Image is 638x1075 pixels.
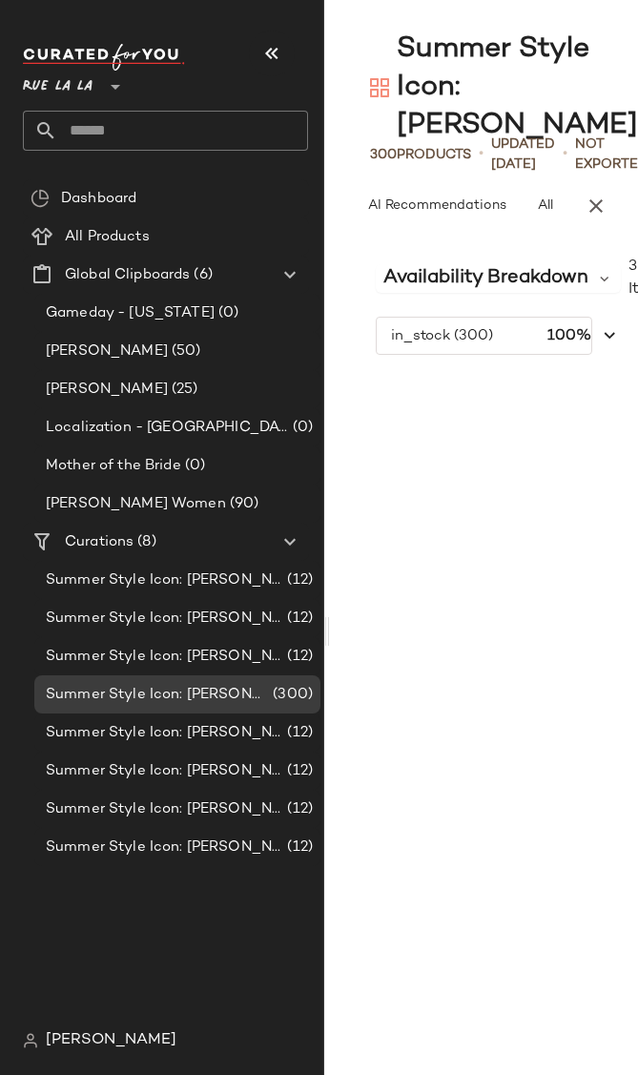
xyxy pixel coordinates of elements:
[46,379,168,401] span: [PERSON_NAME]
[370,148,397,162] span: 300
[226,493,259,515] span: (90)
[61,188,136,210] span: Dashboard
[46,1029,176,1052] span: [PERSON_NAME]
[46,608,283,630] span: Summer Style Icon: [PERSON_NAME] (Blue)
[215,302,238,324] span: (0)
[479,143,484,166] span: •
[46,341,168,362] span: [PERSON_NAME]
[283,722,313,744] span: (12)
[537,198,615,214] span: All Products
[46,722,283,744] span: Summer Style Icon: [PERSON_NAME] (Blue)
[23,44,185,71] img: cfy_white_logo.C9jOOHJF.svg
[46,569,283,591] span: Summer Style Icon: [PERSON_NAME]
[367,198,506,214] span: AI Recommendations
[289,417,313,439] span: (0)
[46,798,283,820] span: Summer Style Icon: [PERSON_NAME]
[491,134,555,175] p: updated [DATE]
[377,318,591,354] button: in_stock (300)100%
[65,531,134,553] span: Curations
[370,31,638,145] div: Summer Style Icon: [PERSON_NAME]
[283,569,313,591] span: (12)
[23,65,93,99] span: Rue La La
[46,760,283,782] span: Summer Style Icon: [PERSON_NAME] (Pink)
[181,455,205,477] span: (0)
[46,646,283,668] span: Summer Style Icon: [PERSON_NAME]
[134,531,155,553] span: (8)
[168,379,198,401] span: (25)
[46,684,269,706] span: Summer Style Icon: [PERSON_NAME]
[65,226,150,248] span: All Products
[283,760,313,782] span: (12)
[31,189,50,208] img: svg%3e
[23,1033,38,1048] img: svg%3e
[46,493,226,515] span: [PERSON_NAME] Women
[46,455,181,477] span: Mother of the Bride
[46,417,289,439] span: Localization - [GEOGRAPHIC_DATA]
[283,798,313,820] span: (12)
[283,608,313,630] span: (12)
[269,684,313,706] span: (300)
[283,837,313,858] span: (12)
[283,646,313,668] span: (12)
[190,264,212,286] span: (6)
[46,837,283,858] span: Summer Style Icon: [PERSON_NAME] Women
[563,143,567,166] span: •
[65,264,190,286] span: Global Clipboards
[168,341,201,362] span: (50)
[383,264,588,293] span: Availability Breakdown
[370,78,389,97] img: svg%3e
[370,145,471,165] div: Products
[46,302,215,324] span: Gameday - [US_STATE]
